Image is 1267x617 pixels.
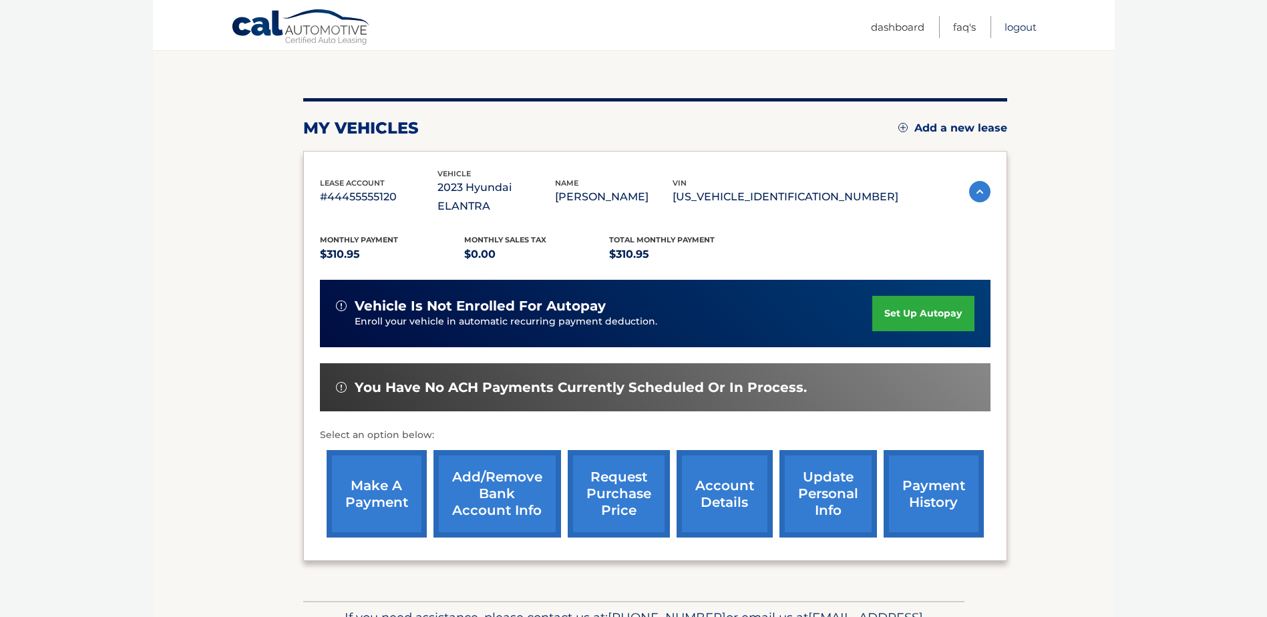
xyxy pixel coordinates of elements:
span: Total Monthly Payment [609,235,715,244]
span: Monthly sales Tax [464,235,546,244]
span: vehicle is not enrolled for autopay [355,298,606,315]
p: [PERSON_NAME] [555,188,673,206]
p: $310.95 [320,245,465,264]
p: $310.95 [609,245,754,264]
p: [US_VEHICLE_IDENTIFICATION_NUMBER] [673,188,898,206]
span: name [555,178,578,188]
a: Add/Remove bank account info [433,450,561,538]
a: FAQ's [953,16,976,38]
span: You have no ACH payments currently scheduled or in process. [355,379,807,396]
img: alert-white.svg [336,382,347,393]
span: vin [673,178,687,188]
img: alert-white.svg [336,300,347,311]
p: $0.00 [464,245,609,264]
a: update personal info [779,450,877,538]
span: lease account [320,178,385,188]
a: account details [677,450,773,538]
a: request purchase price [568,450,670,538]
img: add.svg [898,123,908,132]
img: accordion-active.svg [969,181,990,202]
a: Cal Automotive [231,9,371,47]
a: payment history [884,450,984,538]
p: Select an option below: [320,427,990,443]
p: Enroll your vehicle in automatic recurring payment deduction. [355,315,873,329]
a: Add a new lease [898,122,1007,135]
a: make a payment [327,450,427,538]
p: 2023 Hyundai ELANTRA [437,178,555,216]
span: Monthly Payment [320,235,398,244]
p: #44455555120 [320,188,437,206]
a: Logout [1005,16,1037,38]
span: vehicle [437,169,471,178]
a: Dashboard [871,16,924,38]
h2: my vehicles [303,118,419,138]
a: set up autopay [872,296,974,331]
